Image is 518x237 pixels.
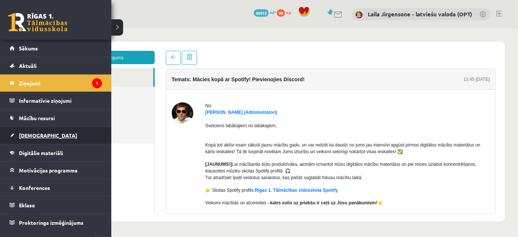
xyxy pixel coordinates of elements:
a: Laila Jirgensone - latviešu valoda (OPT) [368,10,472,18]
span: [DEMOGRAPHIC_DATA] [19,132,77,139]
a: Proktoringa izmēģinājums [10,214,102,231]
a: Motivācijas programma [10,162,102,179]
p: Lai mācīšanās būtu produktīvāka, aicinām izmantot mūsu digitālos mācību materiālus un pie reizes ... [176,132,460,152]
img: Ivo Čapiņš [142,74,164,95]
span: Sākums [19,45,38,52]
a: Rīgas 1. Tālmācības vidusskola [8,13,68,32]
a: Aktuāli [10,57,102,74]
span: 90 [277,9,285,17]
span: Aktuāli [19,62,37,69]
a: Eklase [10,197,102,214]
span: xp [286,9,291,15]
a: [PERSON_NAME] (Administratori) [176,81,248,86]
p: Veiksmi mācībās un atcerieties – 🌟 [176,171,460,178]
a: Rīgas 1. Tālmācības vidusskola Spotify [225,159,308,164]
span: 40972 [254,9,269,17]
a: [DEMOGRAPHIC_DATA] [10,127,102,144]
span: Mācību resursi [19,115,55,121]
strong: katrs solis uz priekšu ir ceļš uz Jūsu panākumiem! [240,172,348,177]
img: Laila Jirgensone - latviešu valoda (OPT) [355,11,363,19]
legend: Informatīvie ziņojumi [19,92,102,109]
p: Sveiciens labākajiem no labākajiem, [176,94,460,101]
a: Mācību resursi [10,109,102,126]
a: Dzēstie [22,96,125,115]
a: Informatīvie ziņojumi [10,92,102,109]
strong: Discord serverim [251,184,287,190]
div: No: [176,74,460,80]
a: Jauns ziņojums [22,22,125,36]
a: 40972 mP [254,9,276,15]
legend: Ziņojumi [19,75,102,92]
span: Konferences [19,184,50,191]
span: Eklase [19,202,35,208]
a: Ziņojumi1 [10,75,102,92]
i: 1 [92,78,102,88]
h4: Temats: Mācies kopā ar Spotify! Pievienojies Discord! [142,48,275,54]
strong: [JAUNUMS!] [176,133,202,138]
a: Nosūtītie [22,77,125,96]
span: Digitālie materiāli [19,149,63,156]
p: 👉 Skolas Spotify profils: [176,158,460,165]
p: Kopā ļoti aktīvi esam sākuši jaunu mācību gadu, un var redzēt ka daudzi no jums jau intensīvi apg... [176,106,460,126]
span: Proktoringa izmēģinājums [19,219,83,226]
a: Administrācijas ziņas [22,58,125,77]
a: Ienākošie [22,39,124,58]
a: 90 xp [277,9,295,15]
a: Konferences [10,179,102,196]
span: Motivācijas programma [19,167,78,174]
a: Sākums [10,40,102,57]
div: 13:45 [DATE] [434,47,460,54]
span: mP [270,9,276,15]
a: Digitālie materiāli [10,144,102,161]
p: NB. Tāpat aicinām pievienoties skolas , kur vari komunicēt ar citiem skolēniem, uzdot jautājumus ... [176,184,460,204]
